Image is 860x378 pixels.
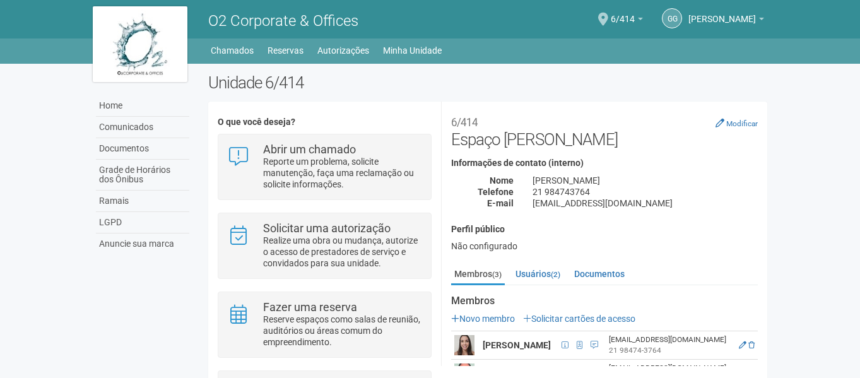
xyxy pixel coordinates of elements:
a: Documentos [571,264,628,283]
strong: Fazer uma reserva [263,300,357,314]
p: Reserve espaços como salas de reunião, auditórios ou áreas comum do empreendimento. [263,314,421,348]
span: 6/414 [611,2,635,24]
a: Membros(3) [451,264,505,285]
a: Ramais [96,191,189,212]
h4: O que você deseja? [218,117,432,127]
img: user.png [454,335,474,355]
a: Novo membro [451,314,515,324]
a: Documentos [96,138,189,160]
a: 6/414 [611,16,643,26]
p: Reporte um problema, solicite manutenção, faça uma reclamação ou solicite informações. [263,156,421,190]
div: 21 98474-3764 [609,345,732,356]
div: [EMAIL_ADDRESS][DOMAIN_NAME] [523,198,767,209]
strong: Membros [451,295,758,307]
p: Realize uma obra ou mudança, autorize o acesso de prestadores de serviço e convidados para sua un... [263,235,421,269]
div: 21 984743764 [523,186,767,198]
a: Home [96,95,189,117]
div: Não configurado [451,240,758,252]
a: Modificar [716,118,758,128]
strong: Nome [490,175,514,186]
small: (2) [551,270,560,279]
small: (3) [492,270,502,279]
small: 6/414 [451,116,478,129]
strong: Telefone [478,187,514,197]
a: LGPD [96,212,189,233]
a: Grade de Horários dos Ônibus [96,160,189,191]
h4: Informações de contato (interno) [451,158,758,168]
div: [EMAIL_ADDRESS][DOMAIN_NAME] [609,334,732,345]
a: Solicitar cartões de acesso [523,314,635,324]
a: Reservas [268,42,303,59]
a: Minha Unidade [383,42,442,59]
strong: E-mail [487,198,514,208]
img: logo.jpg [93,6,187,82]
span: O2 Corporate & Offices [208,12,358,30]
a: Anuncie sua marca [96,233,189,254]
div: [EMAIL_ADDRESS][DOMAIN_NAME] [609,363,732,374]
strong: Abrir um chamado [263,143,356,156]
small: Modificar [726,119,758,128]
h2: Espaço [PERSON_NAME] [451,111,758,149]
a: Chamados [211,42,254,59]
a: Autorizações [317,42,369,59]
a: Abrir um chamado Reporte um problema, solicite manutenção, faça uma reclamação ou solicite inform... [228,144,421,190]
a: Comunicados [96,117,189,138]
a: Usuários(2) [512,264,563,283]
h4: Perfil público [451,225,758,234]
a: Fazer uma reserva Reserve espaços como salas de reunião, auditórios ou áreas comum do empreendime... [228,302,421,348]
strong: Solicitar uma autorização [263,221,391,235]
span: Giselle Guimarães [688,2,756,24]
h2: Unidade 6/414 [208,73,768,92]
a: Editar membro [739,341,746,350]
a: [PERSON_NAME] [688,16,764,26]
strong: [PERSON_NAME] [483,340,551,350]
a: Solicitar uma autorização Realize uma obra ou mudança, autorize o acesso de prestadores de serviç... [228,223,421,269]
div: [PERSON_NAME] [523,175,767,186]
a: Excluir membro [748,341,755,350]
a: GG [662,8,682,28]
